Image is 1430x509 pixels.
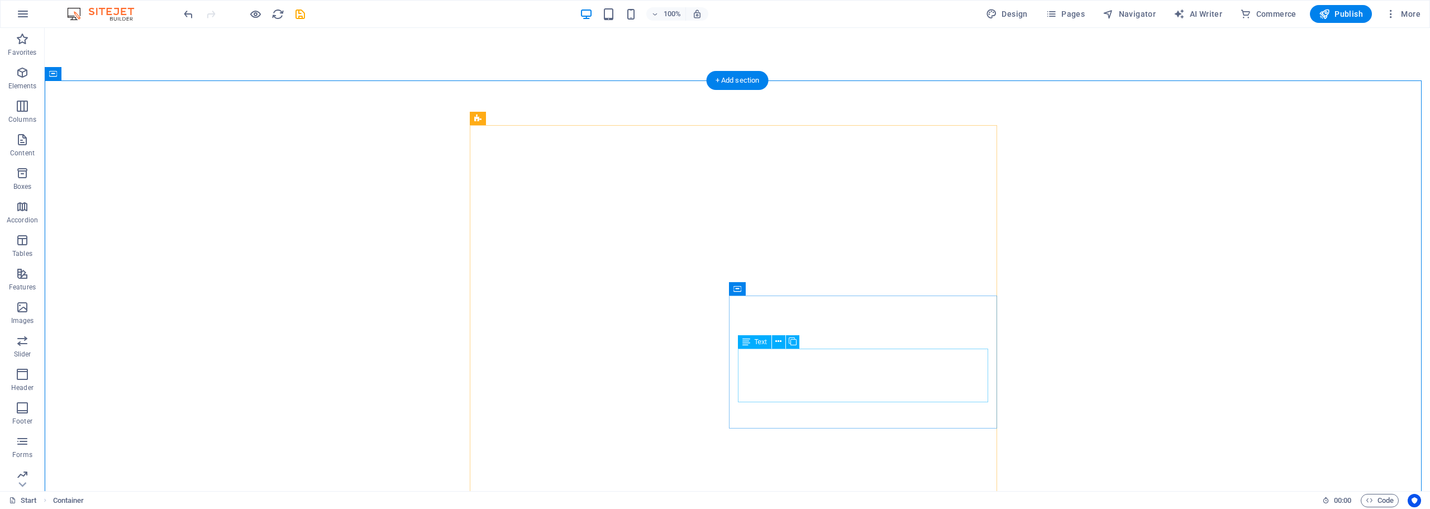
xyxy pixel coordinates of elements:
[14,350,31,359] p: Slider
[986,8,1028,20] span: Design
[1334,494,1351,507] span: 00 00
[755,339,767,345] span: Text
[9,494,37,507] a: Click to cancel selection. Double-click to open Pages
[707,71,769,90] div: + Add section
[271,7,284,21] button: reload
[1385,8,1421,20] span: More
[1322,494,1352,507] h6: Session time
[1236,5,1301,23] button: Commerce
[981,5,1032,23] div: Design (Ctrl+Alt+Y)
[1408,494,1421,507] button: Usercentrics
[9,283,36,292] p: Features
[1046,8,1085,20] span: Pages
[182,8,195,21] i: Undo: Change image (Ctrl+Z)
[182,7,195,21] button: undo
[294,8,307,21] i: Save (Ctrl+S)
[10,149,35,158] p: Content
[8,115,36,124] p: Columns
[1361,494,1399,507] button: Code
[1319,8,1363,20] span: Publish
[7,216,38,225] p: Accordion
[12,450,32,459] p: Forms
[11,316,34,325] p: Images
[1366,494,1394,507] span: Code
[13,182,32,191] p: Boxes
[1103,8,1156,20] span: Navigator
[692,9,702,19] i: On resize automatically adjust zoom level to fit chosen device.
[1342,496,1343,505] span: :
[249,7,262,21] button: Click here to leave preview mode and continue editing
[12,417,32,426] p: Footer
[1174,8,1222,20] span: AI Writer
[53,494,84,507] nav: breadcrumb
[1381,5,1425,23] button: More
[8,48,36,57] p: Favorites
[646,7,686,21] button: 100%
[271,8,284,21] i: Reload page
[53,494,84,507] span: Click to select. Double-click to edit
[1041,5,1089,23] button: Pages
[12,249,32,258] p: Tables
[1169,5,1227,23] button: AI Writer
[1310,5,1372,23] button: Publish
[293,7,307,21] button: save
[1240,8,1296,20] span: Commerce
[981,5,1032,23] button: Design
[1098,5,1160,23] button: Navigator
[663,7,681,21] h6: 100%
[8,82,37,91] p: Elements
[11,383,34,392] p: Header
[64,7,148,21] img: Editor Logo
